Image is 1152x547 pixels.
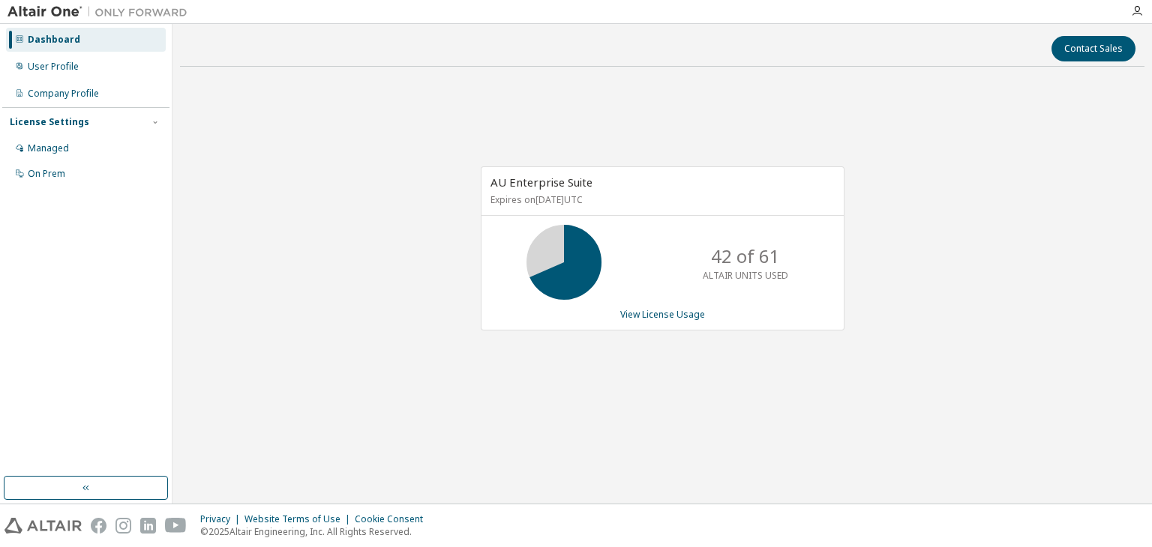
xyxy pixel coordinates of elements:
[28,142,69,154] div: Managed
[490,193,831,206] p: Expires on [DATE] UTC
[200,525,432,538] p: © 2025 Altair Engineering, Inc. All Rights Reserved.
[200,513,244,525] div: Privacy
[620,308,705,321] a: View License Usage
[711,244,780,269] p: 42 of 61
[28,168,65,180] div: On Prem
[4,518,82,534] img: altair_logo.svg
[28,88,99,100] div: Company Profile
[703,269,788,282] p: ALTAIR UNITS USED
[140,518,156,534] img: linkedin.svg
[115,518,131,534] img: instagram.svg
[165,518,187,534] img: youtube.svg
[7,4,195,19] img: Altair One
[1051,36,1135,61] button: Contact Sales
[10,116,89,128] div: License Settings
[28,34,80,46] div: Dashboard
[91,518,106,534] img: facebook.svg
[490,175,592,190] span: AU Enterprise Suite
[28,61,79,73] div: User Profile
[355,513,432,525] div: Cookie Consent
[244,513,355,525] div: Website Terms of Use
